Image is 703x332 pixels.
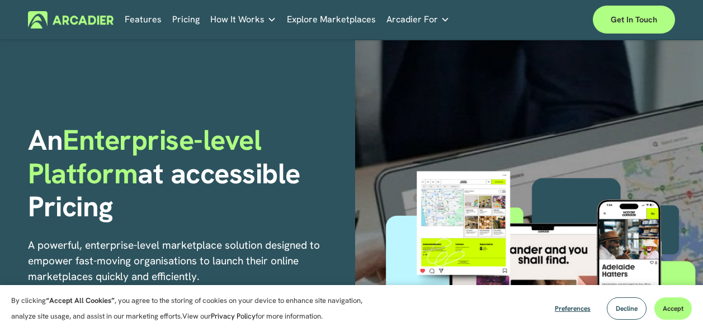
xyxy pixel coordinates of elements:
[28,124,347,224] h1: An at accessible Pricing
[172,11,200,28] a: Pricing
[28,121,268,192] span: Enterprise-level Platform
[616,304,638,313] span: Decline
[125,11,162,28] a: Features
[386,12,438,27] span: Arcadier For
[28,11,114,29] img: Arcadier
[663,304,683,313] span: Accept
[210,11,276,28] a: folder dropdown
[593,6,675,34] a: Get in touch
[287,11,376,28] a: Explore Marketplaces
[546,297,599,320] button: Preferences
[607,297,647,320] button: Decline
[654,297,692,320] button: Accept
[386,11,450,28] a: folder dropdown
[210,12,265,27] span: How It Works
[46,296,115,305] strong: “Accept All Cookies”
[211,311,256,321] a: Privacy Policy
[555,304,591,313] span: Preferences
[11,293,375,324] p: By clicking , you agree to the storing of cookies on your device to enhance site navigation, anal...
